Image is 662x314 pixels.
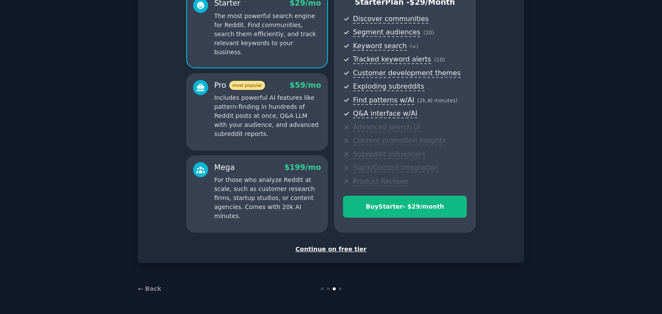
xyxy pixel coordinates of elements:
[138,285,161,292] a: ← Back
[353,82,424,91] span: Exploding subreddits
[423,30,434,36] span: ( 10 )
[343,202,466,211] div: Buy Starter - $ 29 /month
[147,245,515,254] div: Continue on free tier
[353,163,438,172] span: Slack/Discord integration
[353,55,431,64] span: Tracked keyword alerts
[214,12,321,57] p: The most powerful search engine for Reddit. Find communities, search them efficiently, and track ...
[353,15,428,24] span: Discover communities
[353,177,409,186] span: Product Reviews
[290,81,321,89] span: $ 59 /mo
[353,150,425,159] span: Subreddit influencers
[214,93,321,139] p: Includes powerful AI features like pattern-finding in hundreds of Reddit posts at once, Q&A LLM w...
[353,96,414,105] span: Find patterns w/AI
[214,162,235,173] div: Mega
[353,109,417,118] span: Q&A interface w/AI
[229,81,265,90] span: most popular
[417,98,458,104] span: ( 2k AI minutes )
[353,42,407,51] span: Keyword search
[343,196,467,218] button: BuyStarter- $29/month
[410,43,418,49] span: ( ∞ )
[353,28,420,37] span: Segment audiences
[353,136,446,145] span: Content promotion insights
[434,57,445,63] span: ( 10 )
[214,80,265,91] div: Pro
[214,175,321,221] p: For those who analyze Reddit at scale, such as customer research firms, startup studios, or conte...
[284,163,321,172] span: $ 199 /mo
[353,123,420,132] span: Advanced search UI
[353,69,461,78] span: Customer development themes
